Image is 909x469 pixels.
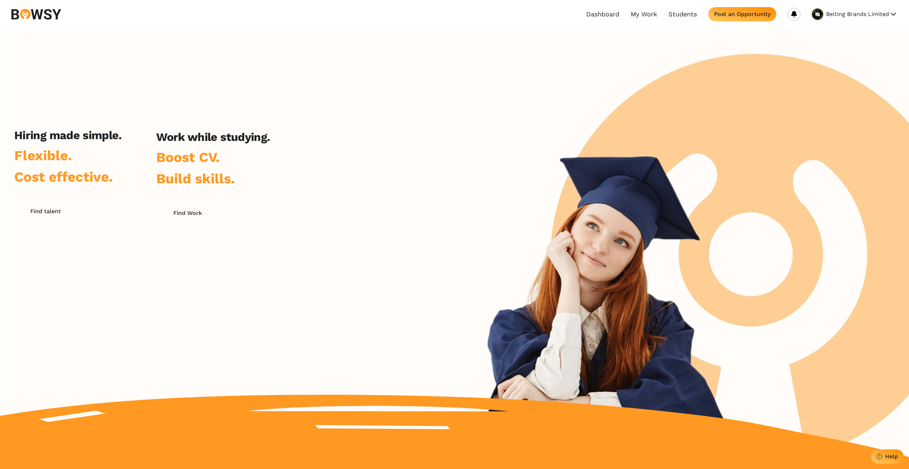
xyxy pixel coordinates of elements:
img: svg%3e [11,9,61,20]
span: Build skills. [156,170,235,186]
button: Find talent [14,204,77,218]
button: Help [871,449,904,464]
a: Students [668,10,697,18]
span: Cost effective. [14,169,113,185]
span: Boost CV. [156,149,220,165]
button: Post an Opportunity [708,7,776,21]
div: Post an Opportunity [714,11,771,17]
span: Flexible. [14,147,72,163]
a: My Work [631,10,657,18]
h2: Hiring made simple. [14,128,122,142]
div: Help [885,453,898,460]
div: Find Work [173,210,202,216]
div: Find talent [30,208,61,215]
button: Belting Brands Limited [826,9,898,20]
a: Dashboard [586,10,619,18]
h2: Work while studying. [156,130,270,144]
button: Find Work [156,206,219,220]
